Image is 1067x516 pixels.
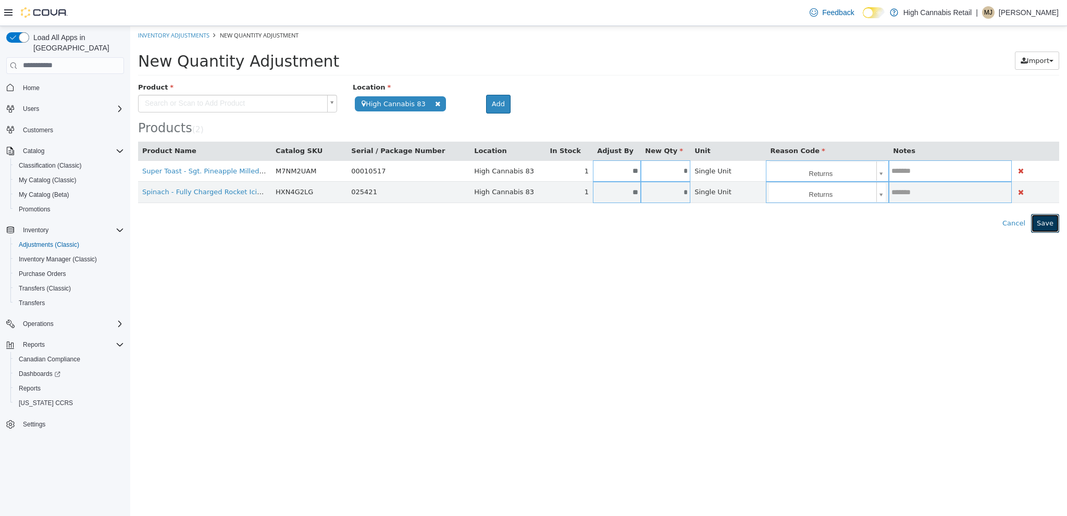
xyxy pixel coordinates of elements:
[10,237,128,252] button: Adjustments (Classic)
[344,120,378,130] button: Location
[15,159,86,172] a: Classification (Classic)
[10,252,128,267] button: Inventory Manager (Classic)
[19,224,53,236] button: Inventory
[8,69,207,86] a: Search or Scan to Add Product
[15,188,124,201] span: My Catalog (Beta)
[19,124,57,136] a: Customers
[863,18,863,19] span: Dark Mode
[866,188,901,207] button: Cancel
[8,95,62,109] span: Products
[62,99,73,108] small: ( )
[19,82,44,94] a: Home
[982,6,995,19] div: Madison Johnson
[19,318,58,330] button: Operations
[15,203,124,216] span: Promotions
[19,284,71,293] span: Transfers (Classic)
[763,120,787,130] button: Notes
[2,122,128,137] button: Customers
[23,147,44,155] span: Catalog
[640,121,694,129] span: Reason Code
[8,57,43,65] span: Product
[564,141,601,149] span: Single Unit
[19,176,77,184] span: My Catalog (Classic)
[19,205,51,213] span: Promotions
[886,160,896,172] button: Delete Product
[564,162,601,170] span: Single Unit
[19,103,124,115] span: Users
[10,267,128,281] button: Purchase Orders
[2,102,128,116] button: Users
[19,299,45,307] span: Transfers
[639,135,742,156] span: Returns
[15,353,84,366] a: Canadian Compliance
[415,134,463,156] td: 1
[19,224,124,236] span: Inventory
[15,188,73,201] a: My Catalog (Beta)
[19,103,43,115] button: Users
[15,268,70,280] a: Purchase Orders
[467,120,505,130] button: Adjust By
[15,238,83,251] a: Adjustments (Classic)
[2,317,128,331] button: Operations
[19,384,41,393] span: Reports
[15,297,124,309] span: Transfers
[90,5,168,13] span: New Quantity Adjustment
[217,156,340,177] td: 025421
[415,156,463,177] td: 1
[19,145,124,157] span: Catalog
[15,397,77,409] a: [US_STATE] CCRS
[10,158,128,173] button: Classification (Classic)
[15,253,124,266] span: Inventory Manager (Classic)
[65,99,70,108] span: 2
[15,297,49,309] a: Transfers
[19,161,82,170] span: Classification (Classic)
[19,318,124,330] span: Operations
[15,353,124,366] span: Canadian Compliance
[10,367,128,381] a: Dashboards
[21,7,68,18] img: Cova
[639,156,742,177] span: Returns
[8,69,193,86] span: Search or Scan to Add Product
[29,32,124,53] span: Load All Apps in [GEOGRAPHIC_DATA]
[10,173,128,187] button: My Catalog (Classic)
[15,397,124,409] span: Washington CCRS
[897,31,919,39] span: Import
[2,144,128,158] button: Catalog
[222,57,260,65] span: Location
[19,338,49,351] button: Reports
[19,270,66,278] span: Purchase Orders
[976,6,978,19] p: |
[23,320,54,328] span: Operations
[805,2,858,23] a: Feedback
[15,368,124,380] span: Dashboards
[901,188,929,207] button: Save
[12,162,217,170] a: Spinach - Fully Charged Rocket Icicle Infused Pre-Roll 1x0.7g
[2,80,128,95] button: Home
[344,162,404,170] span: High Cannabis 83
[419,120,452,130] button: In Stock
[885,26,929,44] button: Import
[344,141,404,149] span: High Cannabis 83
[863,7,885,18] input: Dark Mode
[12,141,140,149] a: Super Toast - Sgt. Pineapple Milled 7g
[564,120,582,130] button: Unit
[984,6,992,19] span: MJ
[10,352,128,367] button: Canadian Compliance
[515,121,553,129] span: New Qty
[15,382,45,395] a: Reports
[822,7,854,18] span: Feedback
[639,156,755,176] a: Returns
[10,187,128,202] button: My Catalog (Beta)
[10,381,128,396] button: Reports
[15,282,75,295] a: Transfers (Classic)
[19,81,124,94] span: Home
[145,120,194,130] button: Catalog SKU
[23,105,39,113] span: Users
[10,396,128,410] button: [US_STATE] CCRS
[2,417,128,432] button: Settings
[19,418,49,431] a: Settings
[19,338,124,351] span: Reports
[19,399,73,407] span: [US_STATE] CCRS
[8,26,209,44] span: New Quantity Adjustment
[15,268,124,280] span: Purchase Orders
